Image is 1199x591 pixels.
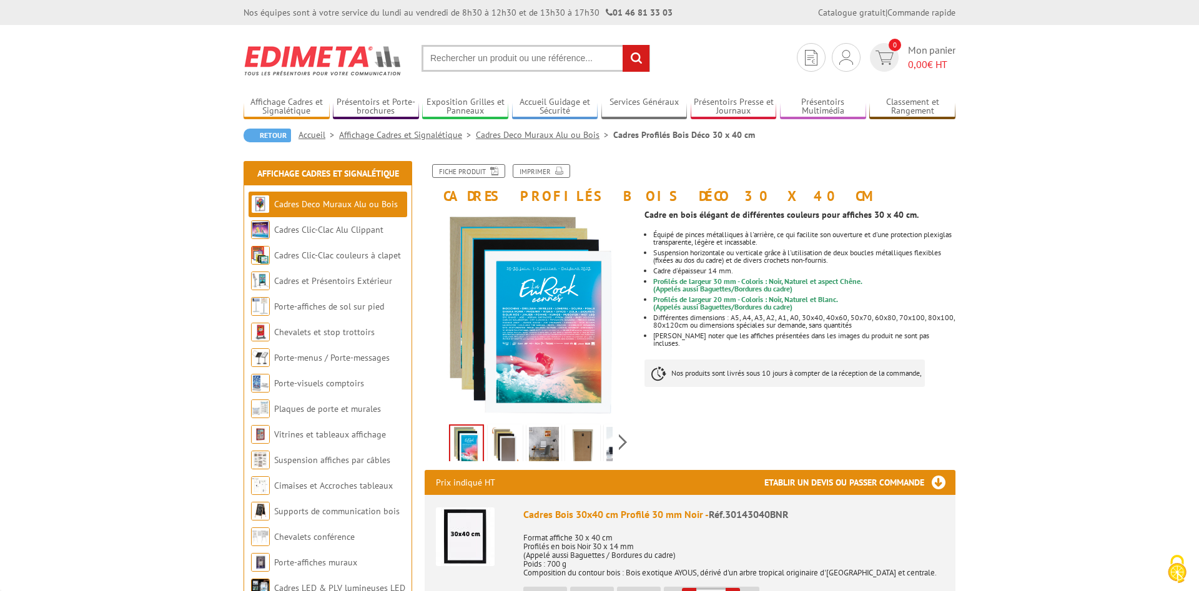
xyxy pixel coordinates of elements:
[805,50,817,66] img: devis rapide
[908,57,955,72] span: € HT
[606,427,636,466] img: cadre_bois_clic_clac_30x40.jpg
[436,507,495,566] img: Cadres Bois 30x40 cm Profilé 30 mm Noir
[568,427,598,466] img: cadre_chene_dos.jpg
[908,43,955,72] span: Mon panier
[529,427,559,466] img: cadre_bois_paysage_profile.jpg
[251,502,270,520] img: Supports de communication bois
[257,168,399,179] a: Affichage Cadres et Signalétique
[709,508,789,520] span: Réf.30143040BNR
[613,129,755,141] li: Cadres Profilés Bois Déco 30 x 40 cm
[450,426,483,464] img: cadre_bois_clic_clac_30x40_profiles_blanc.png
[274,326,375,338] a: Chevalets et stop trottoirs
[764,470,955,495] h3: Etablir un devis ou passer commande
[251,374,270,393] img: Porte-visuels comptoirs
[523,507,944,522] div: Cadres Bois 30x40 cm Profilé 30 mm Noir -
[887,7,955,18] a: Commande rapide
[251,323,270,341] img: Chevalets et stop trottoirs
[476,129,613,140] a: Cadres Deco Muraux Alu ou Bois
[274,352,390,363] a: Porte-menus / Porte-messages
[908,58,927,71] span: 0,00
[251,527,270,546] img: Chevalets conférence
[653,276,862,293] font: (Appelés aussi Baguettes/Bordures du cadre)
[251,476,270,495] img: Cimaises et Accroches tableaux
[251,451,270,469] img: Suspension affiches par câbles
[244,37,403,84] img: Edimeta
[432,164,505,178] a: Fiche produit
[818,6,955,19] div: |
[251,246,270,265] img: Cadres Clic-Clac couleurs à clapet
[617,432,629,452] span: Next
[606,7,673,18] strong: 01 46 81 33 03
[251,220,270,239] img: Cadres Clic-Clac Alu Clippant
[644,209,919,220] strong: Cadre en bois élégant de différentes couleurs pour affiches 30 x 40 cm.
[601,97,688,117] a: Services Généraux
[274,198,398,210] a: Cadres Deco Muraux Alu ou Bois
[339,129,476,140] a: Affichage Cadres et Signalétique
[274,531,355,542] a: Chevalets conférence
[244,129,291,142] a: Retour
[653,267,955,275] li: Cadre d'épaisseur 14 mm.
[644,359,925,387] p: Nos produits sont livrés sous 10 jours à compter de la réception de la commande,
[839,50,853,65] img: devis rapide
[274,506,400,517] a: Supports de communication bois
[251,553,270,572] img: Porte-affiches muraux
[251,348,270,367] img: Porte-menus / Porte-messages
[653,314,955,329] li: Différentes dimensions : A5, A4, A3, A2, A1, A0, 30x40, 40x60, 50x70, 60x80, 70x100, 80x100, 80x1...
[274,403,381,414] a: Plaques de porte et murales
[251,271,270,290] img: Cadres et Présentoirs Extérieur
[274,557,357,568] a: Porte-affiches muraux
[299,129,339,140] a: Accueil
[274,454,390,466] a: Suspension affiches par câbles
[653,332,955,347] li: [PERSON_NAME] noter que les affiches présentées dans les images du produit ne sont pas incluses.
[274,378,364,389] a: Porte-visuels comptoirs
[876,51,894,65] img: devis rapide
[653,231,955,246] li: Équipé de pinces métalliques à l'arrière, ce qui facilite son ouverture et d'une protection plexi...
[623,45,649,72] input: rechercher
[1155,549,1199,591] button: Cookies (fenêtre modale)
[274,480,393,491] a: Cimaises et Accroches tableaux
[274,301,384,312] a: Porte-affiches de sol sur pied
[513,164,570,178] a: Imprimer
[244,97,330,117] a: Affichage Cadres et Signalétique
[653,295,838,311] font: (Appelés aussi Baguettes/Bordures du cadre)
[512,97,598,117] a: Accueil Guidage et Sécurité
[251,195,270,213] img: Cadres Deco Muraux Alu ou Bois
[653,295,838,304] font: Profilés de largeur 20 mm - Coloris : Noir, Naturel et Blanc.
[691,97,777,117] a: Présentoirs Presse et Journaux
[889,39,901,51] span: 0
[869,97,955,117] a: Classement et Rangement
[422,45,650,72] input: Rechercher un produit ou une référence...
[425,210,635,420] img: cadre_bois_clic_clac_30x40_profiles_blanc.png
[653,276,862,286] font: Profilés de largeur 30 mm - Coloris : Noir, Naturel et aspect Chêne.
[1162,554,1193,585] img: Cookies (fenêtre modale)
[653,249,955,264] li: Suspension horizontale ou verticale grâce à l'utilisation de deux boucles métalliques flexibles (...
[251,399,270,418] img: Plaques de porte et murales
[333,97,419,117] a: Présentoirs et Porte-brochures
[436,470,495,495] p: Prix indiqué HT
[867,43,955,72] a: devis rapide 0 Mon panier 0,00€ HT
[780,97,866,117] a: Présentoirs Multimédia
[818,7,886,18] a: Catalogue gratuit
[490,427,520,466] img: cadre_bois_couleurs_blanc_noir_naturel_chene.jpg.png
[422,97,508,117] a: Exposition Grilles et Panneaux
[274,429,386,440] a: Vitrines et tableaux affichage
[523,525,944,577] p: Format affiche 30 x 40 cm Profilés en bois Noir 30 x 14 mm (Appelé aussi Baguettes / Bordures du ...
[244,6,673,19] div: Nos équipes sont à votre service du lundi au vendredi de 8h30 à 12h30 et de 13h30 à 17h30
[251,425,270,444] img: Vitrines et tableaux affichage
[274,224,383,235] a: Cadres Clic-Clac Alu Clippant
[274,275,392,286] a: Cadres et Présentoirs Extérieur
[251,297,270,316] img: Porte-affiches de sol sur pied
[274,250,401,261] a: Cadres Clic-Clac couleurs à clapet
